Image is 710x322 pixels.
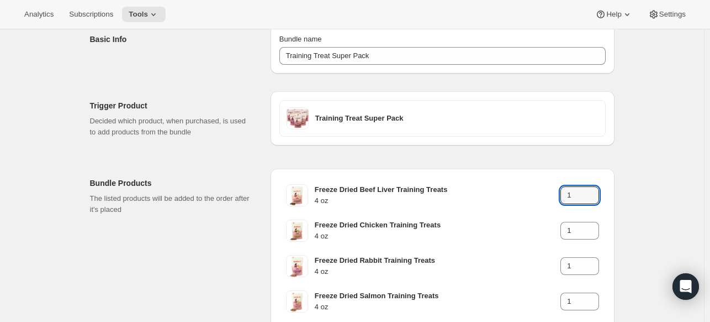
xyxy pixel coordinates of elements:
[589,7,639,22] button: Help
[90,178,253,189] h2: Bundle Products
[279,35,322,43] span: Bundle name
[672,273,699,300] div: Open Intercom Messenger
[122,7,166,22] button: Tools
[315,290,560,302] h3: Freeze Dried Salmon Training Treats
[90,193,253,215] p: The listed products will be added to the order after it's placed
[129,10,148,19] span: Tools
[315,302,560,313] h4: 4 oz
[279,47,606,65] input: ie. Smoothie box
[286,184,308,206] img: freeze_dried_beef_liver_training_treats_for_dogs_and_puppies.png
[315,266,560,277] h4: 4 oz
[315,184,560,195] h3: Freeze Dried Beef Liver Training Treats
[62,7,120,22] button: Subscriptions
[90,100,253,111] h2: Trigger Product
[18,7,60,22] button: Analytics
[69,10,113,19] span: Subscriptions
[286,290,308,313] img: assets_2Fproducts_2F403077_2F1719523990942-assets_healthy-dog-treats_Products_product-display_171...
[90,116,253,138] p: Decided which product, when purchased, is used to add products from the bundle
[315,113,598,124] h3: Training Treat Super Pack
[315,220,560,231] h3: Freeze Dried Chicken Training Treats
[287,107,309,129] img: assets_2Fproducts_2F521934_2F1710367441598-Training_20Treat_20Super_20Pack.png
[315,195,560,206] h4: 4 oz
[286,220,308,242] img: freeze_dried_chicken_training_treats_for_dogs_front_of_bag_with_treats_in_a_pile.png
[24,10,54,19] span: Analytics
[642,7,692,22] button: Settings
[286,255,308,277] img: assets_2Fproducts_2F514107_2F1724401699500-rabbit_20training_20treats.png
[659,10,686,19] span: Settings
[315,231,560,242] h4: 4 oz
[90,34,253,45] h2: Basic Info
[606,10,621,19] span: Help
[315,255,560,266] h3: Freeze Dried Rabbit Training Treats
